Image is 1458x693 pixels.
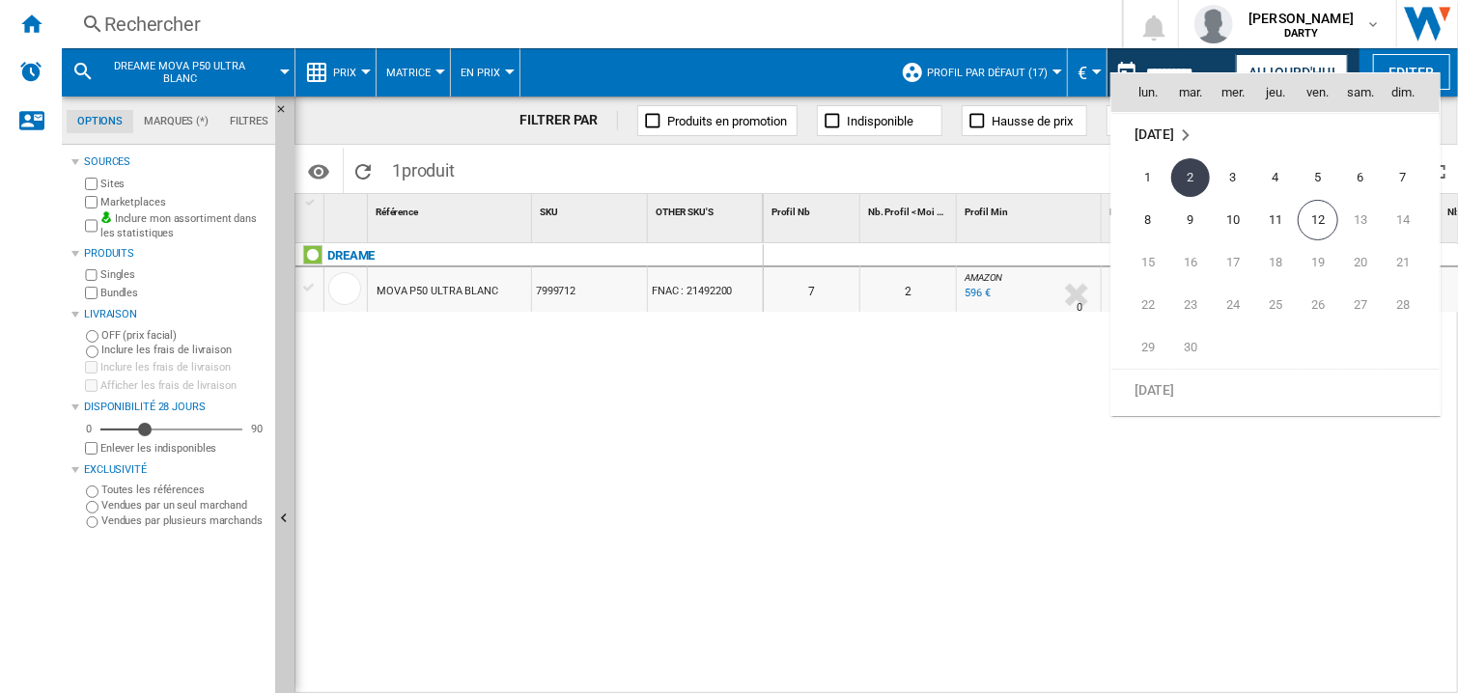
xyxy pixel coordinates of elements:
td: Thursday September 4 2025 [1254,156,1297,199]
td: Tuesday September 30 2025 [1169,326,1212,370]
span: 10 [1214,201,1252,239]
tr: Week 3 [1111,241,1440,284]
span: [DATE] [1135,383,1174,399]
th: lun. [1111,73,1169,112]
td: Tuesday September 16 2025 [1169,241,1212,284]
tr: Week 4 [1111,284,1440,326]
tr: Week 1 [1111,156,1440,199]
td: Wednesday September 24 2025 [1212,284,1254,326]
td: Friday September 5 2025 [1297,156,1339,199]
td: Thursday September 18 2025 [1254,241,1297,284]
span: 2 [1171,158,1210,197]
td: Tuesday September 9 2025 [1169,199,1212,241]
td: Saturday September 13 2025 [1339,199,1382,241]
tr: Week 2 [1111,199,1440,241]
td: September 2025 [1111,114,1440,157]
td: Sunday September 28 2025 [1382,284,1440,326]
td: Saturday September 20 2025 [1339,241,1382,284]
td: Monday September 1 2025 [1111,156,1169,199]
span: 1 [1129,158,1167,197]
th: mer. [1212,73,1254,112]
tr: Week undefined [1111,370,1440,413]
td: Thursday September 25 2025 [1254,284,1297,326]
span: 7 [1384,158,1422,197]
th: sam. [1339,73,1382,112]
td: Thursday September 11 2025 [1254,199,1297,241]
th: ven. [1297,73,1339,112]
md-calendar: Calendar [1111,73,1440,414]
span: 12 [1298,200,1338,240]
td: Wednesday September 3 2025 [1212,156,1254,199]
th: jeu. [1254,73,1297,112]
td: Wednesday September 10 2025 [1212,199,1254,241]
tr: Week 5 [1111,326,1440,370]
span: [DATE] [1135,127,1174,143]
td: Friday September 12 2025 [1297,199,1339,241]
td: Friday September 19 2025 [1297,241,1339,284]
tr: Week undefined [1111,114,1440,157]
td: Monday September 15 2025 [1111,241,1169,284]
td: Monday September 8 2025 [1111,199,1169,241]
td: Saturday September 27 2025 [1339,284,1382,326]
span: 4 [1256,158,1295,197]
td: Sunday September 21 2025 [1382,241,1440,284]
span: 8 [1129,201,1167,239]
td: Sunday September 14 2025 [1382,199,1440,241]
span: 5 [1299,158,1337,197]
td: Tuesday September 2 2025 [1169,156,1212,199]
th: dim. [1382,73,1440,112]
td: Monday September 22 2025 [1111,284,1169,326]
td: Tuesday September 23 2025 [1169,284,1212,326]
span: 11 [1256,201,1295,239]
span: 9 [1171,201,1210,239]
td: Saturday September 6 2025 [1339,156,1382,199]
td: Friday September 26 2025 [1297,284,1339,326]
span: 6 [1341,158,1380,197]
th: mar. [1169,73,1212,112]
td: Sunday September 7 2025 [1382,156,1440,199]
span: 3 [1214,158,1252,197]
td: Monday September 29 2025 [1111,326,1169,370]
td: Wednesday September 17 2025 [1212,241,1254,284]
